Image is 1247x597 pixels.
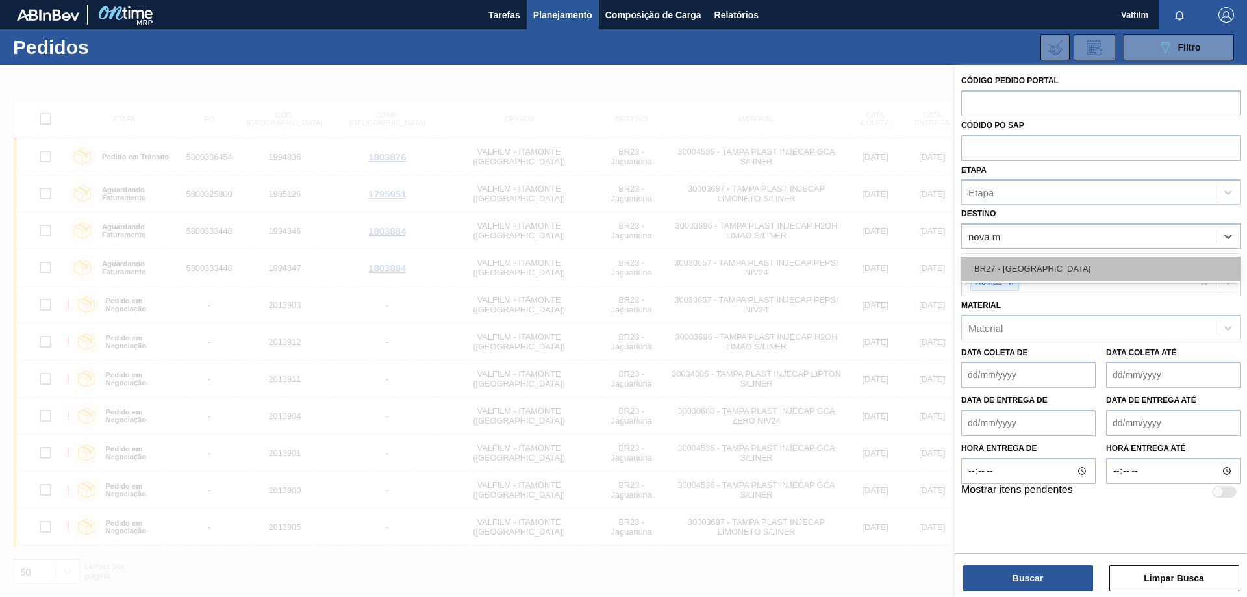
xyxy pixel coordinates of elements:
[961,439,1096,458] label: Hora entrega de
[1040,34,1070,60] div: Importar Negociações dos Pedidos
[961,257,1241,281] div: BR27 - [GEOGRAPHIC_DATA]
[1218,7,1234,23] img: Logout
[961,253,1001,262] label: Carteira
[961,166,987,175] label: Etapa
[961,76,1059,85] label: Código Pedido Portal
[1106,439,1241,458] label: Hora entrega até
[605,7,701,23] span: Composição de Carga
[961,301,1001,310] label: Material
[961,121,1024,130] label: Códido PO SAP
[1178,42,1201,53] span: Filtro
[1159,6,1200,24] button: Notificações
[961,362,1096,388] input: dd/mm/yyyy
[961,484,1073,500] label: Mostrar itens pendentes
[533,7,592,23] span: Planejamento
[968,322,1003,333] div: Material
[961,396,1048,405] label: Data de Entrega de
[1106,396,1196,405] label: Data de Entrega até
[1074,34,1115,60] div: Solicitação de Revisão de Pedidos
[1106,348,1176,357] label: Data coleta até
[968,187,994,198] div: Etapa
[1124,34,1234,60] button: Filtro
[961,209,996,218] label: Destino
[13,40,207,55] h1: Pedidos
[961,410,1096,436] input: dd/mm/yyyy
[714,7,759,23] span: Relatórios
[17,9,79,21] img: TNhmsLtSVTkK8tSr43FrP2fwEKptu5GPRR3wAAAABJRU5ErkJggg==
[488,7,520,23] span: Tarefas
[1106,362,1241,388] input: dd/mm/yyyy
[961,348,1027,357] label: Data coleta de
[1106,410,1241,436] input: dd/mm/yyyy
